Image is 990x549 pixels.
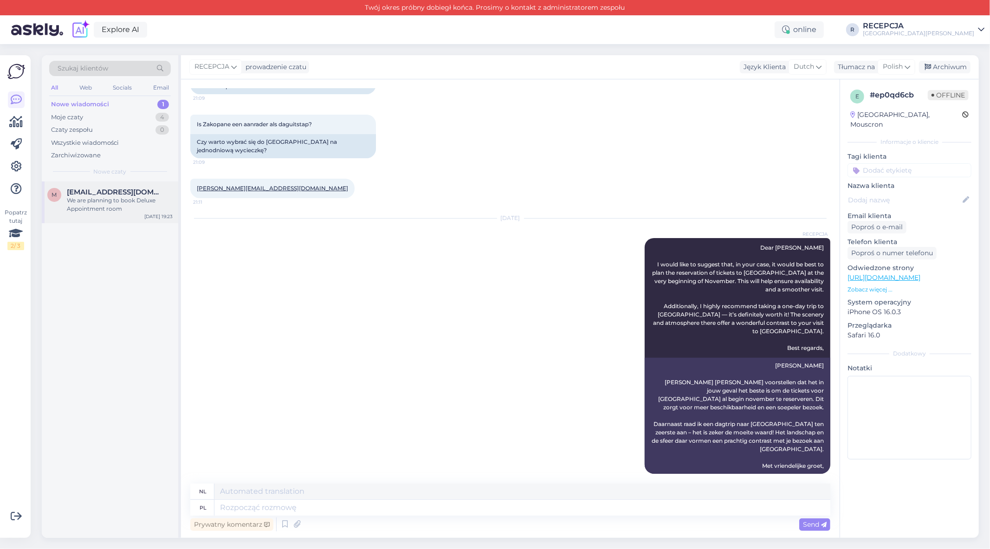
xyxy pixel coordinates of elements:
[834,62,875,72] div: Tłumacz na
[870,90,928,101] div: # ep0qd6cb
[7,208,24,250] div: Popatrz tutaj
[848,363,971,373] p: Notatki
[78,82,94,94] div: Web
[197,185,348,192] a: [PERSON_NAME][EMAIL_ADDRESS][DOMAIN_NAME]
[848,330,971,340] p: Safari 16.0
[193,199,228,206] span: 21:11
[775,21,824,38] div: online
[193,159,228,166] span: 21:09
[645,358,830,474] div: [PERSON_NAME] [PERSON_NAME] [PERSON_NAME] voorstellen dat het in jouw geval het beste is om de ti...
[155,125,169,135] div: 0
[848,211,971,221] p: Email klienta
[883,62,903,72] span: Polish
[94,22,147,38] a: Explore AI
[848,349,971,358] div: Dodatkowy
[67,188,163,196] span: marsavva168@gmail.com
[51,125,93,135] div: Czaty zespołu
[71,20,90,39] img: explore-ai
[58,64,108,73] span: Szukaj klientów
[197,121,312,128] span: Is Zakopane een aanrader als daguitstap?
[51,100,109,109] div: Nowe wiadomości
[51,113,83,122] div: Moje czaty
[51,151,101,160] div: Zarchiwizowane
[850,110,962,129] div: [GEOGRAPHIC_DATA], Mouscron
[846,23,859,36] div: R
[793,231,828,238] span: RECEPCJA
[7,63,25,80] img: Askly Logo
[242,62,306,72] div: prowadzenie czatu
[848,237,971,247] p: Telefon klienta
[193,95,228,102] span: 21:09
[848,273,920,282] a: [URL][DOMAIN_NAME]
[848,247,937,259] div: Poproś o numer telefonu
[794,62,814,72] span: Dutch
[848,307,971,317] p: iPhone OS 16.0.3
[848,221,906,233] div: Poproś o e-mail
[740,62,786,72] div: Język Klienta
[863,22,984,37] a: RECEPCJA[GEOGRAPHIC_DATA][PERSON_NAME]
[848,163,971,177] input: Dodać etykietę
[848,152,971,161] p: Tagi klienta
[848,263,971,273] p: Odwiedzone strony
[49,82,60,94] div: All
[793,474,828,481] span: 6:08
[848,297,971,307] p: System operacyjny
[200,500,207,516] div: pl
[190,214,830,222] div: [DATE]
[67,196,173,213] div: We are planning to book Deluxe Appointment room
[94,168,127,176] span: Nowe czaty
[52,191,57,198] span: m
[157,100,169,109] div: 1
[151,82,171,94] div: Email
[144,213,173,220] div: [DATE] 19:23
[200,484,207,499] div: nl
[7,242,24,250] div: 2 / 3
[190,134,376,158] div: Czy warto wybrać się do [GEOGRAPHIC_DATA] na jednodniową wycieczkę?
[855,93,859,100] span: e
[51,138,119,148] div: Wszystkie wiadomości
[194,62,229,72] span: RECEPCJA
[928,90,969,100] span: Offline
[848,321,971,330] p: Przeglądarka
[803,520,827,529] span: Send
[848,285,971,294] p: Zobacz więcej ...
[863,22,974,30] div: RECEPCJA
[919,61,971,73] div: Archiwum
[848,195,961,205] input: Dodaj nazwę
[155,113,169,122] div: 4
[190,518,273,531] div: Prywatny komentarz
[111,82,134,94] div: Socials
[863,30,974,37] div: [GEOGRAPHIC_DATA][PERSON_NAME]
[848,181,971,191] p: Nazwa klienta
[848,138,971,146] div: Informacje o kliencie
